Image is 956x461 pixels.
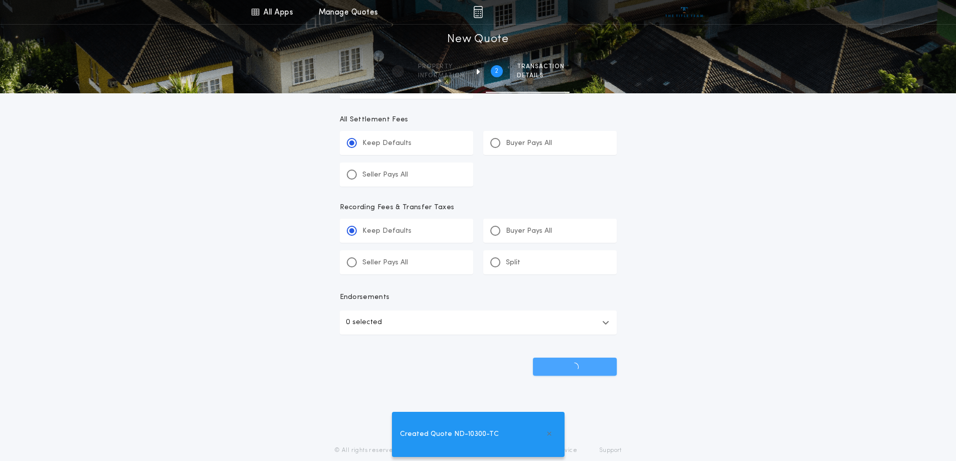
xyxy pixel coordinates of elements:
[506,138,552,148] p: Buyer Pays All
[346,317,382,329] p: 0 selected
[418,63,465,71] span: Property
[340,311,617,335] button: 0 selected
[362,258,408,268] p: Seller Pays All
[447,32,508,48] h1: New Quote
[340,115,617,125] p: All Settlement Fees
[517,72,565,80] span: details
[362,226,412,236] p: Keep Defaults
[362,170,408,180] p: Seller Pays All
[418,72,465,80] span: information
[340,203,617,213] p: Recording Fees & Transfer Taxes
[362,138,412,148] p: Keep Defaults
[400,429,499,440] span: Created Quote ND-10300-TC
[495,67,498,75] h2: 2
[340,292,617,302] p: Endorsements
[473,6,483,18] img: img
[665,7,703,17] img: vs-icon
[517,63,565,71] span: Transaction
[506,226,552,236] p: Buyer Pays All
[506,258,520,268] p: Split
